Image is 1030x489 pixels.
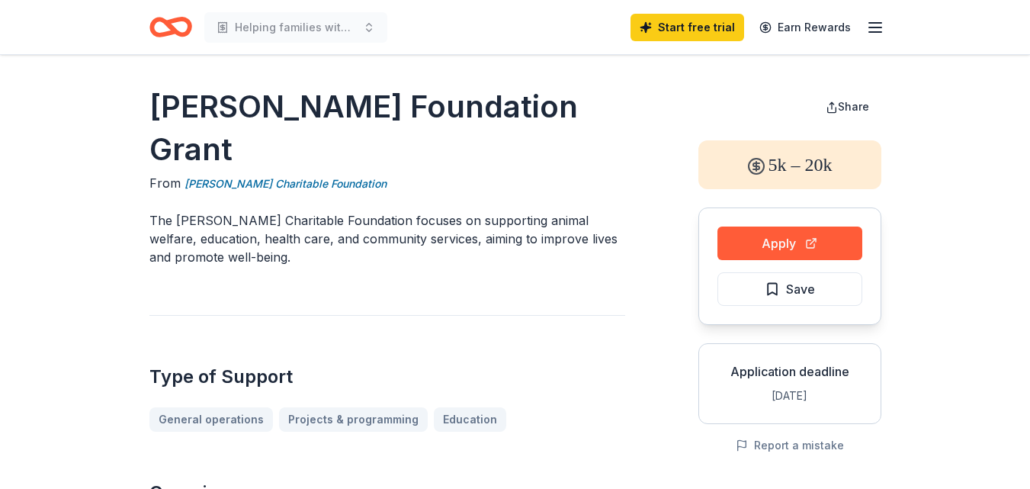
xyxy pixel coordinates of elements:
div: Application deadline [711,362,868,381]
span: Save [786,279,815,299]
button: Helping families with their food security. [204,12,387,43]
a: Education [434,407,506,432]
button: Apply [717,227,862,260]
div: From [149,174,625,193]
button: Save [717,272,862,306]
p: The [PERSON_NAME] Charitable Foundation focuses on supporting animal welfare, education, health c... [149,211,625,266]
a: General operations [149,407,273,432]
button: Share [813,92,881,122]
h2: Type of Support [149,365,625,389]
span: Share [838,100,869,113]
a: Earn Rewards [750,14,860,41]
div: [DATE] [711,387,868,405]
a: Home [149,9,192,45]
a: Start free trial [631,14,744,41]
a: Projects & programming [279,407,428,432]
span: Helping families with their food security. [235,18,357,37]
a: [PERSON_NAME] Charitable Foundation [185,175,387,193]
h1: [PERSON_NAME] Foundation Grant [149,85,625,171]
div: 5k – 20k [698,140,881,189]
button: Report a mistake [736,436,844,455]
